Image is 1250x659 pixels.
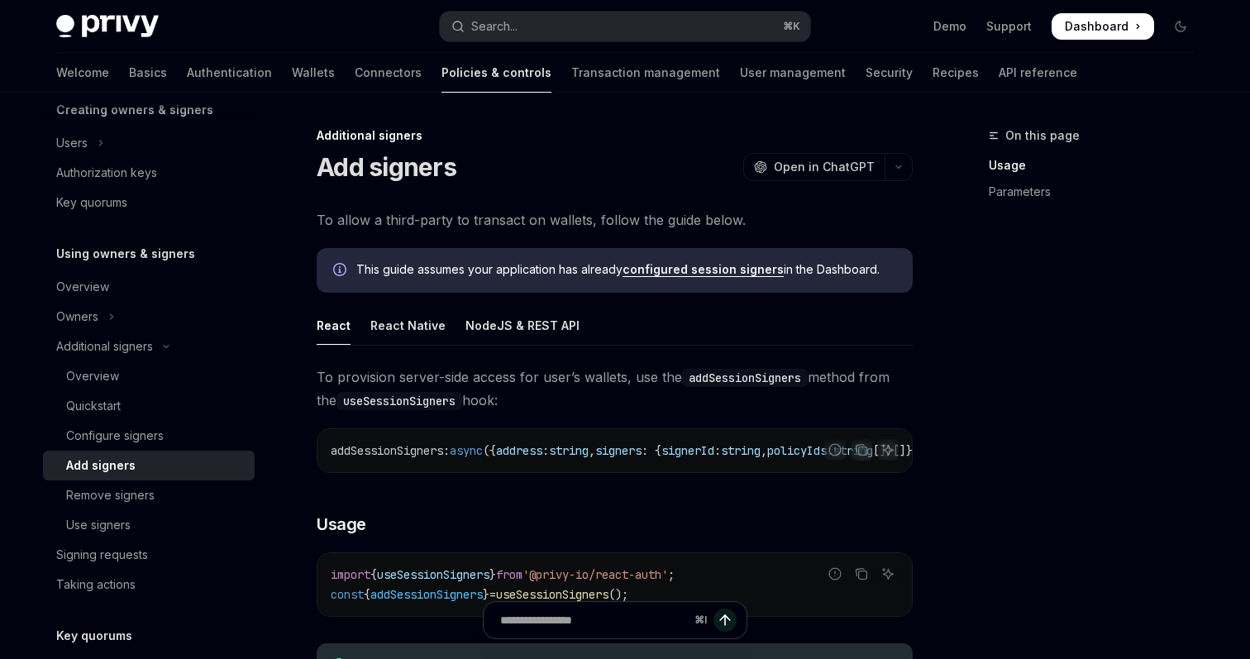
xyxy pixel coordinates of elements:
[56,244,195,264] h5: Using owners & signers
[56,307,98,327] div: Owners
[877,563,899,585] button: Ask AI
[331,587,364,602] span: const
[56,193,127,213] div: Key quorums
[43,188,255,217] a: Key quorums
[43,128,255,158] button: Toggle Users section
[443,443,450,458] span: :
[56,53,109,93] a: Welcome
[1167,13,1194,40] button: Toggle dark mode
[56,626,132,646] h5: Key quorums
[317,306,351,345] div: React
[56,133,88,153] div: Users
[542,443,549,458] span: :
[450,443,483,458] span: async
[500,602,688,638] input: Ask a question...
[355,53,422,93] a: Connectors
[608,587,628,602] span: ();
[851,439,872,461] button: Copy the contents from the code block
[441,53,551,93] a: Policies & controls
[668,567,675,582] span: ;
[824,563,846,585] button: Report incorrect code
[187,53,272,93] a: Authentication
[317,152,456,182] h1: Add signers
[489,587,496,602] span: =
[866,53,913,93] a: Security
[999,53,1077,93] a: API reference
[471,17,518,36] div: Search...
[331,567,370,582] span: import
[56,15,159,38] img: dark logo
[851,563,872,585] button: Copy the contents from the code block
[1005,126,1080,146] span: On this page
[56,545,148,565] div: Signing requests
[66,366,119,386] div: Overview
[370,306,446,345] div: React Native
[43,332,255,361] button: Toggle Additional signers section
[589,443,595,458] span: ,
[56,277,109,297] div: Overview
[496,587,608,602] span: useSessionSigners
[66,396,121,416] div: Quickstart
[292,53,335,93] a: Wallets
[1052,13,1154,40] a: Dashboard
[496,567,522,582] span: from
[56,337,153,356] div: Additional signers
[66,456,136,475] div: Add signers
[43,391,255,421] a: Quickstart
[440,12,810,41] button: Open search
[661,443,714,458] span: signerId
[986,18,1032,35] a: Support
[317,127,913,144] div: Additional signers
[483,443,496,458] span: ({
[774,159,875,175] span: Open in ChatGPT
[66,515,131,535] div: Use signers
[989,152,1207,179] a: Usage
[465,306,580,345] div: NodeJS & REST API
[489,567,496,582] span: }
[129,53,167,93] a: Basics
[317,513,366,536] span: Usage
[43,570,255,599] a: Taking actions
[933,53,979,93] a: Recipes
[331,443,443,458] span: addSessionSigners
[933,18,966,35] a: Demo
[317,365,913,412] span: To provision server-side access for user’s wallets, use the method from the hook:
[333,263,350,279] svg: Info
[43,421,255,451] a: Configure signers
[824,439,846,461] button: Report incorrect code
[595,443,642,458] span: signers
[56,163,157,183] div: Authorization keys
[623,262,784,277] a: configured session signers
[370,587,483,602] span: addSessionSigners
[571,53,720,93] a: Transaction management
[767,443,827,458] span: policyIds
[549,443,589,458] span: string
[1065,18,1128,35] span: Dashboard
[43,272,255,302] a: Overview
[364,587,370,602] span: {
[66,426,164,446] div: Configure signers
[66,485,155,505] div: Remove signers
[761,443,767,458] span: ,
[642,443,661,458] span: : {
[377,567,489,582] span: useSessionSigners
[43,302,255,332] button: Toggle Owners section
[356,261,896,278] span: This guide assumes your application has already in the Dashboard.
[877,439,899,461] button: Ask AI
[56,575,136,595] div: Taking actions
[713,609,737,632] button: Send message
[721,443,761,458] span: string
[43,510,255,540] a: Use signers
[43,451,255,480] a: Add signers
[43,480,255,510] a: Remove signers
[522,567,668,582] span: '@privy-io/react-auth'
[43,361,255,391] a: Overview
[783,20,800,33] span: ⌘ K
[873,443,919,458] span: []}[]})
[370,567,377,582] span: {
[682,369,808,387] code: addSessionSigners
[317,208,913,232] span: To allow a third-party to transact on wallets, follow the guide below.
[989,179,1207,205] a: Parameters
[743,153,885,181] button: Open in ChatGPT
[740,53,846,93] a: User management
